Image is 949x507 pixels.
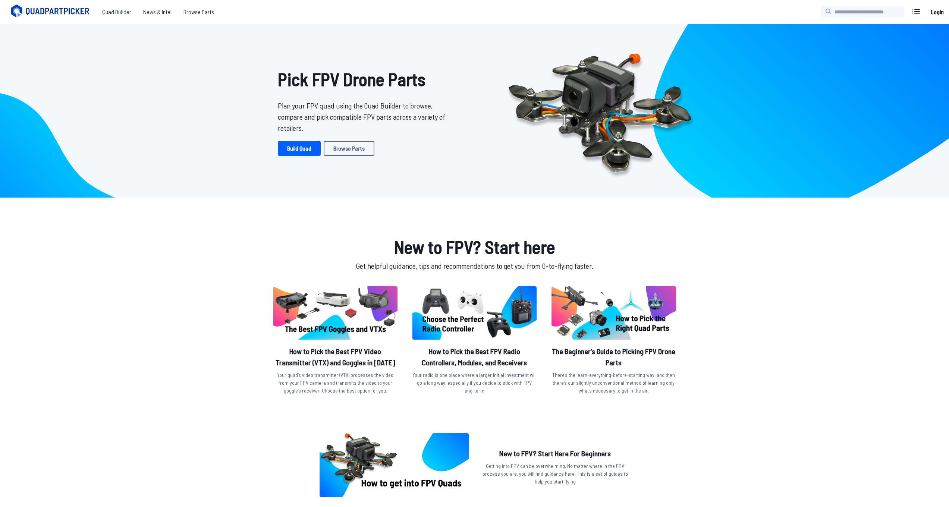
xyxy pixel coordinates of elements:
[320,433,469,497] img: image of post
[273,286,397,397] a: image of postHow to Pick the Best FPV Video Transmitter (VTX) and Goggles in [DATE]Your quad’s vi...
[273,346,397,368] h2: How to Pick the Best FPV Video Transmitter (VTX) and Goggles in [DATE]
[272,260,678,271] p: Get helpful guidance, tips and recommendations to get you from 0-to-flying faster.
[412,286,537,397] a: image of postHow to Pick the Best FPV Radio Controllers, Modules, and ReceiversYour radio is one ...
[481,462,630,485] p: Getting into FPV can be overwhelming. No matter where in the FPV process you are, you will find g...
[137,4,177,19] a: News & Intel
[96,4,137,19] a: Quad Builder
[493,36,707,185] img: Quadcopter
[324,141,374,156] a: Browse Parts
[412,371,537,394] p: Your radio is one place where a larger initial investment will go a long way, especially if you d...
[278,100,451,133] p: Plan your FPV quad using the Quad Builder to browse, compare and pick compatible FPV parts across...
[273,371,397,394] p: Your quad’s video transmitter (VTX) processes the video from your FPV camera and transmits the vi...
[272,233,678,260] h1: New to FPV? Start here
[177,4,220,19] a: Browse Parts
[320,433,630,497] a: image of postNew to FPV? Start Here For BeginnersGetting into FPV can be overwhelming. No matter ...
[278,141,321,156] a: Build Quad
[552,371,676,394] p: There’s the learn-everything-before-starting way, and then there’s our slightly unconventional me...
[481,448,630,459] h2: New to FPV? Start Here For Beginners
[412,286,537,340] img: image of post
[273,286,397,340] img: image of post
[278,66,451,92] h1: Pick FPV Drone Parts
[928,4,946,19] a: Login
[552,346,676,368] h2: The Beginner's Guide to Picking FPV Drone Parts
[552,286,676,340] img: image of post
[412,346,537,368] h2: How to Pick the Best FPV Radio Controllers, Modules, and Receivers
[552,286,676,397] a: image of postThe Beginner's Guide to Picking FPV Drone PartsThere’s the learn-everything-before-s...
